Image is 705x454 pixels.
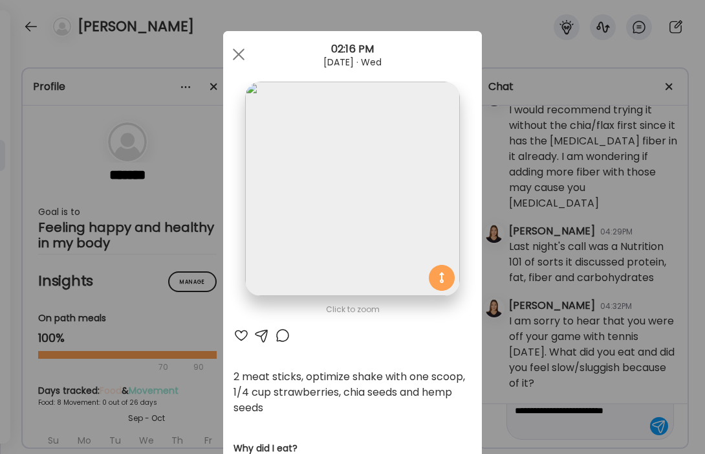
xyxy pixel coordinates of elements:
[233,369,472,416] div: 2 meat sticks, optimize shake with one scoop, 1/4 cup strawberries, chia seeds and hemp seeds
[223,41,482,57] div: 02:16 PM
[233,302,472,317] div: Click to zoom
[245,82,459,296] img: images%2FjMezFMSYwZcp5PauHSaZMapyIF03%2F9QG8PaRePocWB4HltfcA%2FxFNbiZ3n1kC67dZHnFtu_1080
[223,57,482,67] div: [DATE] · Wed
